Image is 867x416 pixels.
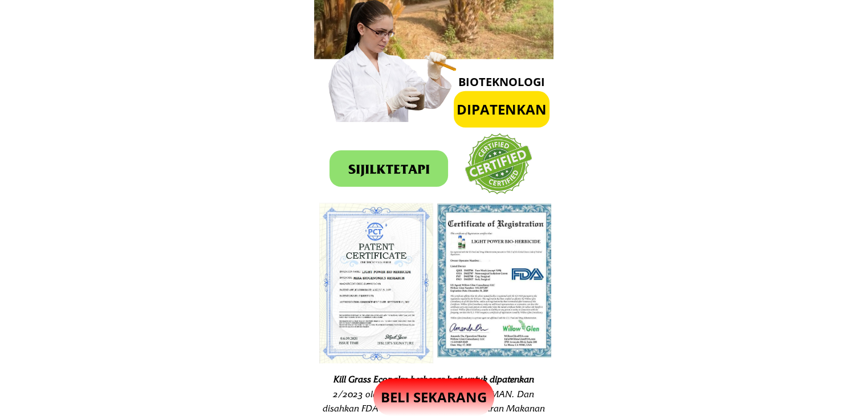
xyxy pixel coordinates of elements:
[451,99,551,120] div: DIPATENKAN
[333,373,534,385] span: Kill Grass Ecopalm berbesar hati untuk dipatenkan
[457,73,547,91] div: BIOTEKNOLOGI
[341,158,437,179] div: SIJILKTETAPI
[373,378,494,416] p: BELI SEKARANG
